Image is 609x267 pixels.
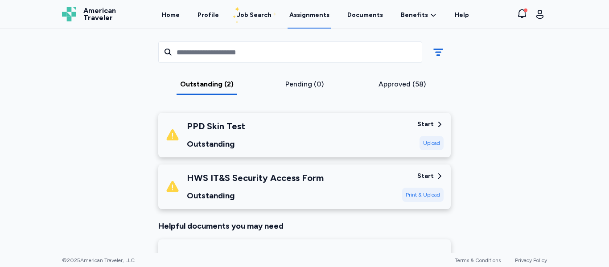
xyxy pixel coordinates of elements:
[162,79,252,90] div: Outstanding (2)
[417,120,434,129] div: Start
[83,7,116,21] span: American Traveler
[420,136,444,150] div: Upload
[158,220,451,232] div: Helpful documents you may need
[401,11,437,20] a: Benefits
[187,172,324,184] div: HWS IT&S Security Access Form
[515,257,547,263] a: Privacy Policy
[62,7,76,21] img: Logo
[455,257,501,263] a: Terms & Conditions
[187,120,245,132] div: PPD Skin Test
[357,79,447,90] div: Approved (58)
[401,11,428,20] span: Benefits
[62,257,135,264] span: © 2025 American Traveler, LLC
[402,188,444,202] div: Print & Upload
[259,79,350,90] div: Pending (0)
[237,11,272,20] div: Job Search
[288,1,331,29] a: Assignments
[187,189,324,202] div: Outstanding
[187,138,245,150] div: Outstanding
[417,172,434,181] div: Start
